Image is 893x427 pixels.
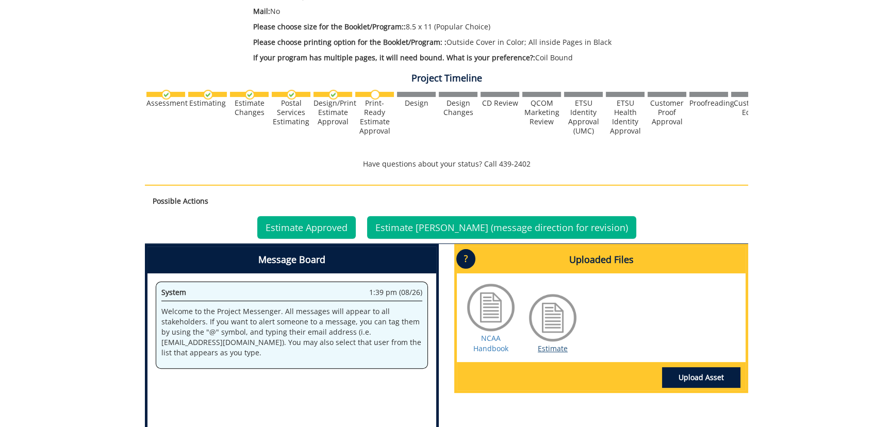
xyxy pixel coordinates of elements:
[648,98,686,126] div: Customer Proof Approval
[328,90,338,100] img: checkmark
[538,343,568,353] a: Estimate
[369,287,422,298] span: 1:39 pm (08/26)
[253,6,270,16] span: Mail:
[153,196,208,206] strong: Possible Actions
[253,53,657,63] p: Coil Bound
[355,98,394,136] div: Print-Ready Estimate Approval
[662,367,740,388] a: Upload Asset
[473,333,508,353] a: NCAA Handbook
[188,98,227,108] div: Estimating
[230,98,269,117] div: Estimate Changes
[370,90,380,100] img: no
[257,216,356,239] a: Estimate Approved
[253,53,535,62] span: If your program has multiple pages, it will need bound. What is your preference?:
[161,306,422,358] p: Welcome to the Project Messenger. All messages will appear to all stakeholders. If you want to al...
[253,22,406,31] span: Please choose size for the Booklet/Program::
[367,216,636,239] a: Estimate [PERSON_NAME] (message direction for revision)
[564,98,603,136] div: ETSU Identity Approval (UMC)
[606,98,644,136] div: ETSU Health Identity Approval
[439,98,477,117] div: Design Changes
[272,98,310,126] div: Postal Services Estimating
[245,90,255,100] img: checkmark
[161,287,186,297] span: System
[161,90,171,100] img: checkmark
[457,247,746,273] h4: Uploaded Files
[253,37,446,47] span: Please choose printing option for the Booklet/Program: :
[689,98,728,108] div: Proofreading
[147,247,436,273] h4: Message Board
[145,159,748,169] p: Have questions about your status? Call 439-2402
[203,90,213,100] img: checkmark
[456,249,475,269] p: ?
[522,98,561,126] div: QCOM Marketing Review
[146,98,185,108] div: Assessment
[313,98,352,126] div: Design/Print Estimate Approval
[253,37,657,47] p: Outside Cover in Color; All inside Pages in Black
[253,22,657,32] p: 8.5 x 11 (Popular Choice)
[481,98,519,108] div: CD Review
[287,90,296,100] img: checkmark
[731,98,770,117] div: Customer Edits
[253,6,657,17] p: No
[145,73,748,84] h4: Project Timeline
[397,98,436,108] div: Design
